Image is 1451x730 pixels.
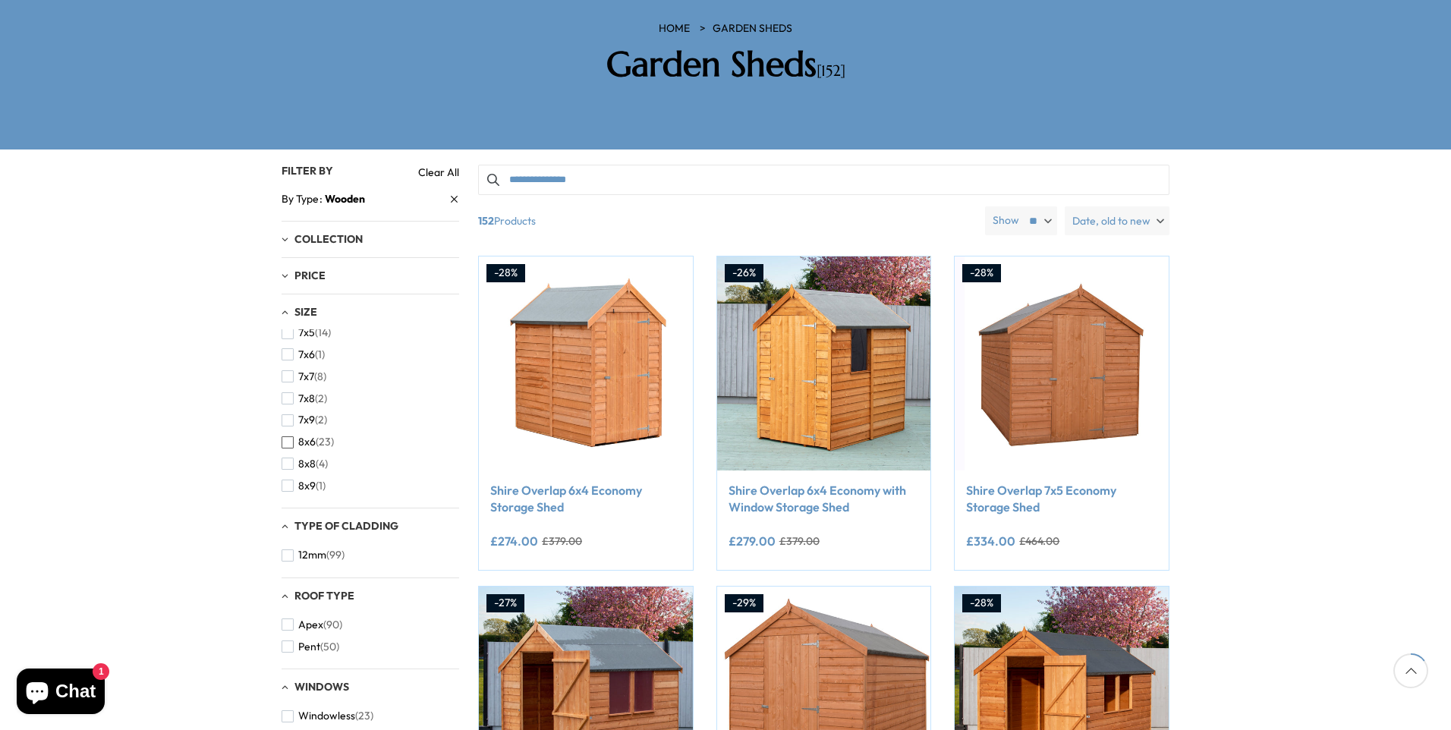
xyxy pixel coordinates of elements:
span: (90) [323,618,342,631]
button: 8x6 [282,431,334,453]
span: (23) [355,710,373,722]
span: Filter By [282,164,333,178]
label: Date, old to new [1065,206,1169,235]
button: Windowless [282,705,373,727]
ins: £274.00 [490,535,538,547]
span: (14) [315,326,331,339]
span: Size [294,305,317,319]
span: By Type [282,191,325,207]
span: Windowless [298,710,355,722]
span: 7x6 [298,348,315,361]
span: Type of Cladding [294,519,398,533]
a: Shire Overlap 6x4 Economy with Window Storage Shed [729,482,920,516]
span: 8x8 [298,458,316,470]
h2: Garden Sheds [509,44,942,85]
a: Shire Overlap 7x5 Economy Storage Shed [966,482,1157,516]
span: (1) [315,348,325,361]
a: Clear All [418,165,459,180]
del: £464.00 [1019,536,1059,546]
span: Date, old to new [1072,206,1150,235]
button: 7x9 [282,409,327,431]
button: 7x7 [282,366,326,388]
a: Shire Overlap 6x4 Economy Storage Shed [490,482,681,516]
span: Roof Type [294,589,354,603]
img: Shire Overlap 6x4 Economy Storage Shed - Best Shed [479,256,693,470]
span: [152] [817,61,845,80]
label: Show [993,213,1019,228]
span: 7x9 [298,414,315,426]
div: -28% [962,594,1001,612]
span: Windows [294,680,349,694]
del: £379.00 [542,536,582,546]
ins: £279.00 [729,535,776,547]
span: (1) [316,480,326,492]
span: Apex [298,618,323,631]
span: 8x6 [298,436,316,448]
span: 7x8 [298,392,315,405]
div: -29% [725,594,763,612]
span: Products [472,206,979,235]
span: Pent [298,640,320,653]
button: Apex [282,614,342,636]
span: 8x9 [298,480,316,492]
span: Collection [294,232,363,246]
div: -27% [486,594,524,612]
del: £379.00 [779,536,820,546]
inbox-online-store-chat: Shopify online store chat [12,669,109,718]
span: (50) [320,640,339,653]
button: 8x9 [282,475,326,497]
button: 12mm [282,544,345,566]
input: Search products [478,165,1169,195]
span: (99) [326,549,345,562]
ins: £334.00 [966,535,1015,547]
span: 7x5 [298,326,315,339]
img: Shire Overlap 7x5 Economy Storage Shed - Best Shed [955,256,1169,470]
b: 152 [478,206,494,235]
button: 8x8 [282,453,328,475]
span: 7x7 [298,370,314,383]
button: 7x6 [282,344,325,366]
a: Garden Sheds [713,21,792,36]
span: Price [294,269,326,282]
span: Wooden [325,192,365,206]
button: Pent [282,636,339,658]
button: 7x5 [282,322,331,344]
button: 7x8 [282,388,327,410]
div: -28% [962,264,1001,282]
span: (8) [314,370,326,383]
a: HOME [659,21,690,36]
span: (2) [315,392,327,405]
span: 12mm [298,549,326,562]
span: (4) [316,458,328,470]
div: -28% [486,264,525,282]
img: Shire Overlap 6x4 Economy with Window Storage Shed - Best Shed [717,256,931,470]
span: (23) [316,436,334,448]
span: (2) [315,414,327,426]
div: -26% [725,264,763,282]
